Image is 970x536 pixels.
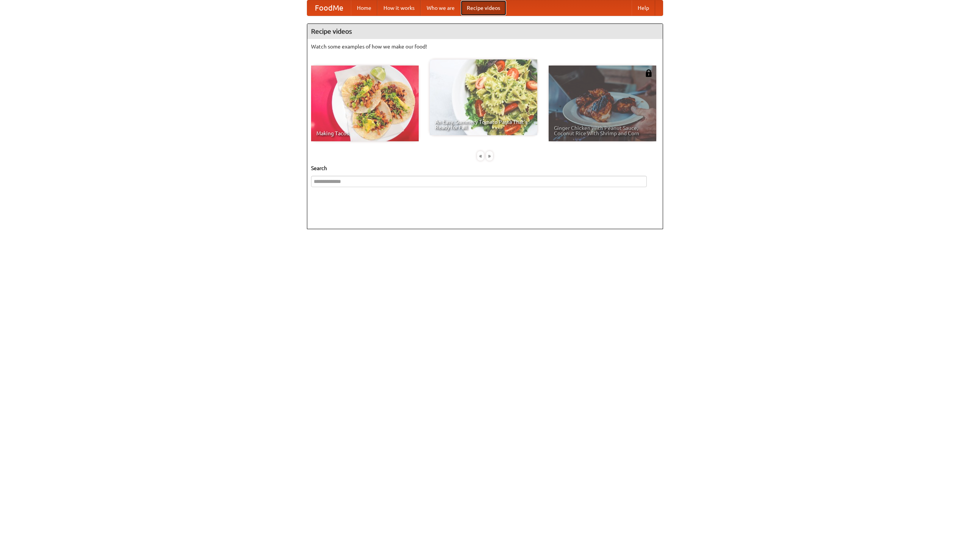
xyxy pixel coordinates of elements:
a: FoodMe [307,0,351,16]
a: Home [351,0,377,16]
span: Making Tacos [316,131,413,136]
a: Recipe videos [461,0,506,16]
a: Making Tacos [311,66,419,141]
p: Watch some examples of how we make our food! [311,43,659,50]
a: An Easy, Summery Tomato Pasta That's Ready for Fall [430,59,537,135]
a: Who we are [421,0,461,16]
a: How it works [377,0,421,16]
span: An Easy, Summery Tomato Pasta That's Ready for Fall [435,119,532,130]
div: » [486,151,493,161]
h4: Recipe videos [307,24,663,39]
a: Help [632,0,655,16]
img: 483408.png [645,69,652,77]
h5: Search [311,164,659,172]
div: « [477,151,484,161]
